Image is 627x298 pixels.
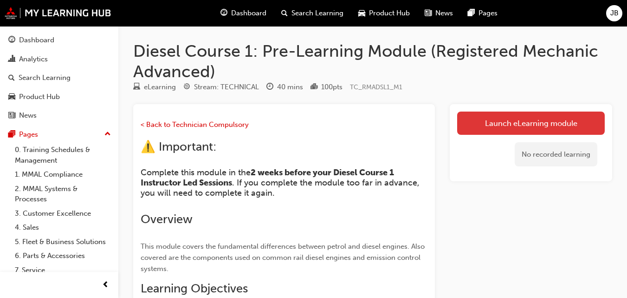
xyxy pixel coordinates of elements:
[133,41,612,81] h1: Diesel Course 1: Pre-Learning Module (Registered Mechanic Advanced)
[11,263,115,278] a: 7. Service
[4,30,115,126] button: DashboardAnalyticsSearch LearningProduct HubNews
[8,55,15,64] span: chart-icon
[457,112,605,135] a: Launch eLearning module
[5,7,111,19] img: mmal
[515,142,597,167] div: No recorded learning
[4,126,115,143] button: Pages
[425,7,432,19] span: news-icon
[8,131,15,139] span: pages-icon
[11,249,115,263] a: 6. Parts & Accessories
[351,4,417,23] a: car-iconProduct Hub
[8,93,15,101] span: car-icon
[266,81,303,93] div: Duration
[310,83,317,92] span: podium-icon
[19,110,37,121] div: News
[4,51,115,68] a: Analytics
[141,178,422,198] span: . If you complete the module too far in advance, you will need to complete it again.
[19,92,60,102] div: Product Hub
[277,82,303,93] div: 40 mins
[19,73,71,83] div: Search Learning
[183,81,259,93] div: Stream
[8,74,15,82] span: search-icon
[183,83,190,92] span: target-icon
[606,5,622,21] button: JB
[310,81,343,93] div: Points
[369,8,410,19] span: Product Hub
[141,120,249,129] a: < Back to Technician Compulsory
[4,88,115,106] a: Product Hub
[274,4,351,23] a: search-iconSearch Learning
[610,8,619,19] span: JB
[141,139,216,154] span: ⚠️ Important:
[144,82,176,93] div: eLearning
[468,7,475,19] span: pages-icon
[231,8,266,19] span: Dashboard
[358,7,365,19] span: car-icon
[8,112,15,120] span: news-icon
[281,7,288,19] span: search-icon
[4,107,115,124] a: News
[213,4,274,23] a: guage-iconDashboard
[104,128,111,140] span: up-icon
[133,83,140,92] span: learningResourceType_ELEARNING-icon
[4,69,115,86] a: Search Learning
[19,54,48,65] div: Analytics
[19,129,38,140] div: Pages
[11,167,115,182] a: 1. MMAL Compliance
[141,167,396,188] span: 2 weeks before your Diesel Course 1 Instructor Led Sessions
[133,81,176,93] div: Type
[350,83,402,91] span: Learning resource code
[141,212,193,226] span: Overview
[321,82,343,93] div: 100 pts
[11,220,115,235] a: 4. Sales
[8,36,15,45] span: guage-icon
[478,8,498,19] span: Pages
[4,32,115,49] a: Dashboard
[417,4,460,23] a: news-iconNews
[19,35,54,46] div: Dashboard
[11,206,115,221] a: 3. Customer Excellence
[291,8,343,19] span: Search Learning
[11,143,115,167] a: 0. Training Schedules & Management
[266,83,273,92] span: clock-icon
[220,7,227,19] span: guage-icon
[102,279,109,291] span: prev-icon
[11,182,115,206] a: 2. MMAL Systems & Processes
[141,281,248,296] span: Learning Objectives
[435,8,453,19] span: News
[460,4,505,23] a: pages-iconPages
[141,167,251,178] span: Complete this module in the
[141,242,427,273] span: This module covers the fundamental differences between petrol and diesel engines. Also covered ar...
[11,235,115,249] a: 5. Fleet & Business Solutions
[194,82,259,93] div: Stream: TECHNICAL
